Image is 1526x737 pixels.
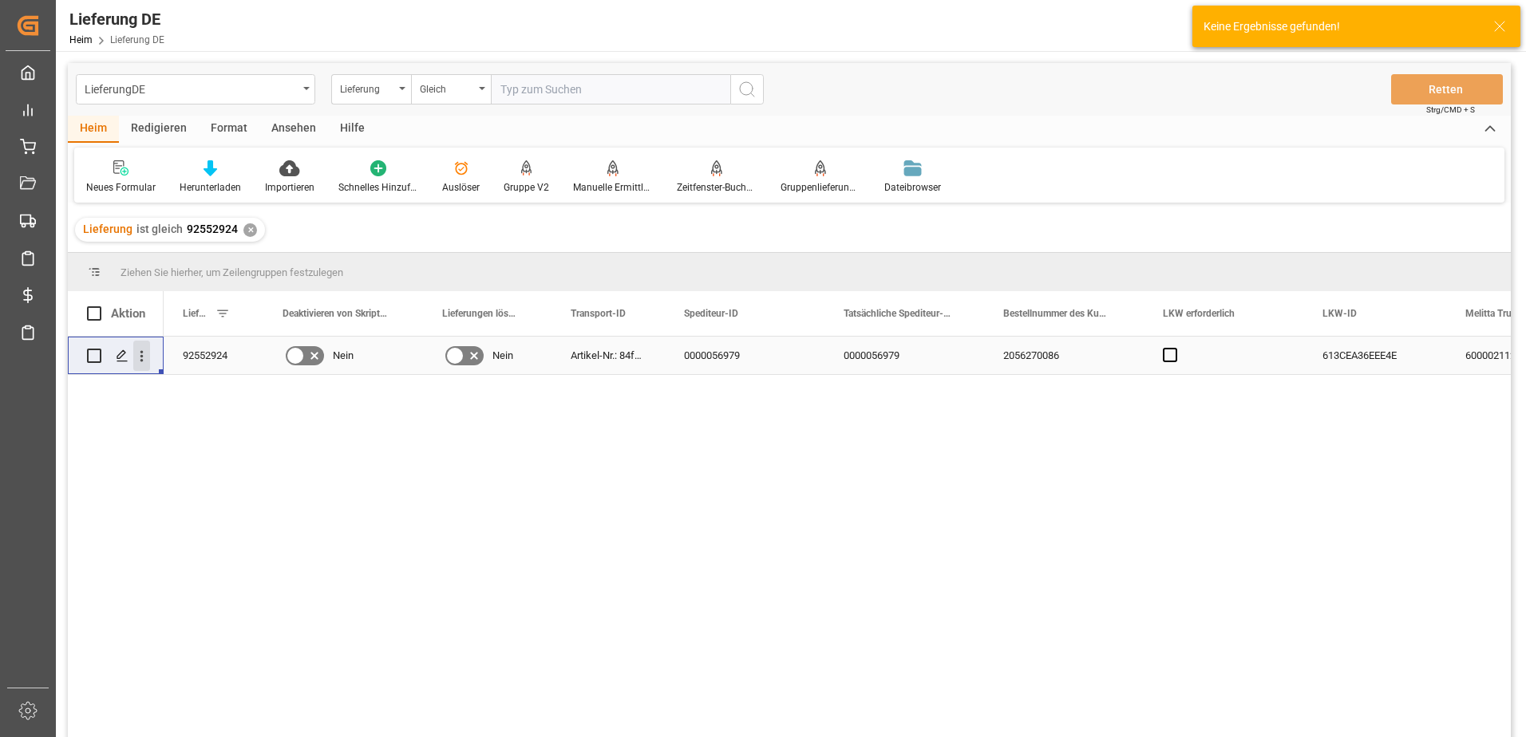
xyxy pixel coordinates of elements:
div: Auslöser [442,180,480,195]
div: Redigieren [119,116,199,143]
div: Gleich [420,78,474,97]
button: Menü öffnen [76,74,315,104]
a: Heim [69,34,93,45]
button: Menü öffnen [331,74,411,104]
div: 92552924 [164,337,263,374]
div: LieferungDE [85,78,298,98]
span: Lieferung [183,308,209,319]
button: Schaltfläche "Suchen" [730,74,764,104]
div: Gruppe V2 [504,180,549,195]
div: Herunterladen [180,180,241,195]
div: 0000056979 [665,337,824,374]
span: Nein [492,337,513,374]
button: Menü öffnen [411,74,491,104]
div: Lieferung [340,78,394,97]
span: Deaktivieren von Skriptberechnungen [283,308,389,319]
span: Bestellnummer des Kunden [1003,308,1110,319]
span: Lieferungen löschen [442,308,518,319]
span: Spediteur-ID [684,308,738,319]
div: Manuelle Ermittlung der Verpackungsart [573,180,653,195]
div: Zeitfenster-Buchungsbericht [677,180,757,195]
span: LKW-ID [1322,308,1357,319]
div: Lieferung DE [69,7,164,31]
div: Keine Ergebnisse gefunden! [1204,18,1478,35]
span: Tatsächliche Spediteur-ID [844,308,951,319]
div: Gruppenlieferungen [781,180,860,195]
div: Aktion [111,306,145,321]
div: Hilfe [328,116,377,143]
div: 2056270086 [984,337,1144,374]
span: Strg/CMD + S [1426,104,1475,116]
div: Schnelles Hinzufügen [338,180,418,195]
span: LKW erforderlich [1163,308,1235,319]
div: Artikel-Nr.: 84f546e22707 [551,337,665,374]
input: Typ zum Suchen [491,74,730,104]
span: Lieferung [83,223,132,235]
button: Retten [1391,74,1503,104]
span: Transport-ID [571,308,626,319]
div: Neues Formular [86,180,156,195]
div: Format [199,116,259,143]
div: Heim [68,116,119,143]
div: Drücken Sie die Leertaste, um diese Zeile auszuwählen. [68,337,164,375]
div: 0000056979 [824,337,984,374]
div: Ansehen [259,116,328,143]
div: ✕ [243,223,257,237]
div: Dateibrowser [884,180,941,195]
span: 92552924 [187,223,238,235]
span: Nein [333,337,354,374]
div: Importieren [265,180,314,195]
span: ist gleich [136,223,183,235]
div: 613CEA36EEE4E [1303,337,1446,374]
span: Ziehen Sie hierher, um Zeilengruppen festzulegen [121,266,343,278]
